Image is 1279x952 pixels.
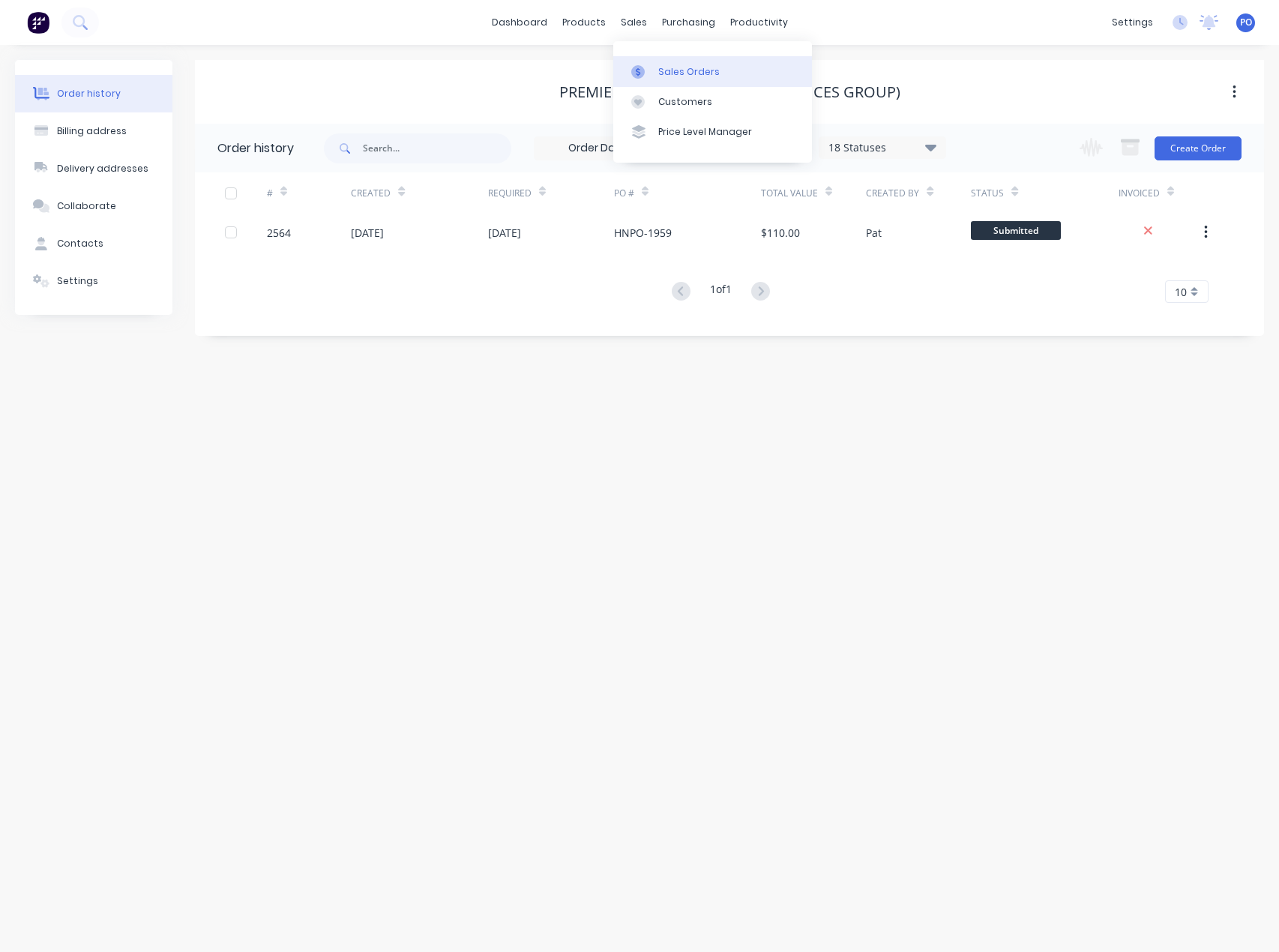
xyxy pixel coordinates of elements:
[351,187,391,200] div: Created
[15,150,172,187] button: Delivery addresses
[614,187,634,200] div: PO #
[866,225,882,241] div: Pat
[761,187,818,200] div: Total Value
[57,199,116,213] div: Collaborate
[1104,11,1161,34] div: settings
[217,139,294,157] div: Order history
[613,87,812,117] a: Customers
[1155,136,1242,160] button: Create Order
[267,225,291,241] div: 2564
[57,87,121,100] div: Order history
[555,11,613,34] div: products
[866,187,919,200] div: Created By
[351,172,487,214] div: Created
[1240,16,1252,29] span: PO
[761,225,800,241] div: $110.00
[488,172,614,214] div: Required
[1119,172,1203,214] div: Invoiced
[57,162,148,175] div: Delivery addresses
[654,11,723,34] div: purchasing
[484,11,555,34] a: dashboard
[614,172,761,214] div: PO #
[559,83,900,101] div: Premier HVAC NSW (Premier Services Group)
[614,225,672,241] div: HNPO-1959
[57,274,98,288] div: Settings
[613,56,812,86] a: Sales Orders
[535,137,660,160] input: Order Date
[710,281,732,303] div: 1 of 1
[15,112,172,150] button: Billing address
[57,124,127,138] div: Billing address
[363,133,511,163] input: Search...
[658,95,712,109] div: Customers
[971,187,1004,200] div: Status
[15,225,172,262] button: Contacts
[1119,187,1160,200] div: Invoiced
[15,75,172,112] button: Order history
[761,172,866,214] div: Total Value
[658,125,752,139] div: Price Level Manager
[723,11,795,34] div: productivity
[819,139,945,156] div: 18 Statuses
[971,172,1118,214] div: Status
[267,172,351,214] div: #
[267,187,273,200] div: #
[488,225,521,241] div: [DATE]
[57,237,103,250] div: Contacts
[351,225,384,241] div: [DATE]
[488,187,532,200] div: Required
[866,172,971,214] div: Created By
[1175,284,1187,300] span: 10
[613,11,654,34] div: sales
[15,262,172,300] button: Settings
[27,11,49,34] img: Factory
[971,221,1061,240] span: Submitted
[15,187,172,225] button: Collaborate
[613,117,812,147] a: Price Level Manager
[658,65,720,79] div: Sales Orders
